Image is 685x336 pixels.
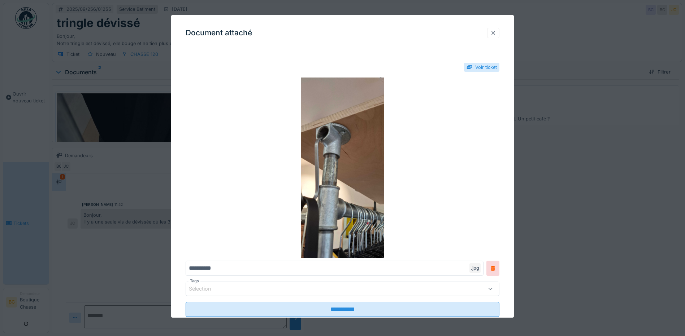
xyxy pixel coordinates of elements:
label: Tags [188,278,200,284]
img: 0a444603-3a7a-4e05-9273-ebacd8db3719-1000012005.jpg [186,78,499,258]
h3: Document attaché [186,28,252,37]
div: Sélection [189,285,221,293]
div: Voir ticket [475,64,497,71]
div: .jpg [469,263,481,273]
